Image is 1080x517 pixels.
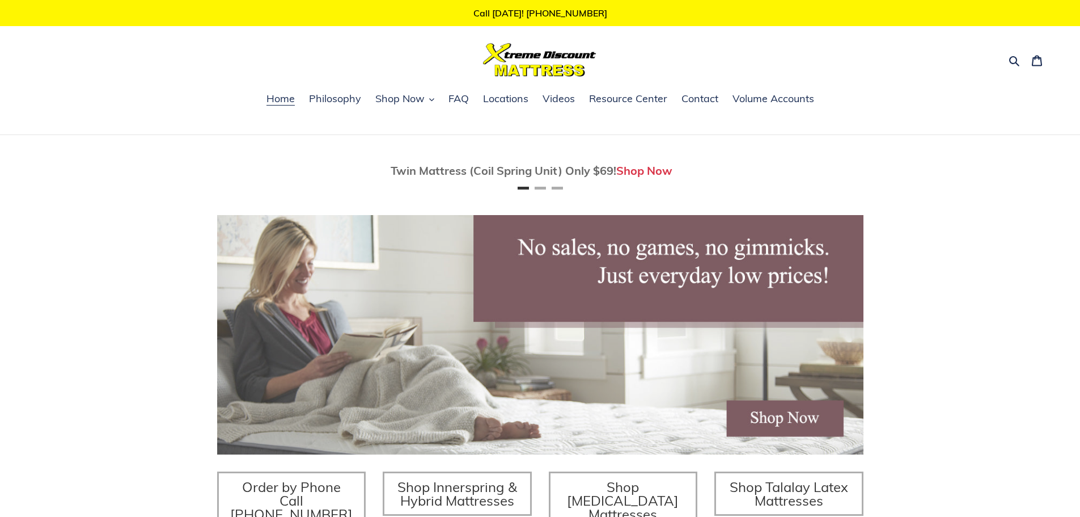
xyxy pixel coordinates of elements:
img: herobannermay2022-1652879215306_1200x.jpg [217,215,863,455]
a: Videos [537,91,581,108]
span: Twin Mattress (Coil Spring Unit) Only $69! [391,163,616,178]
span: Home [266,92,295,106]
span: Volume Accounts [732,92,814,106]
button: Shop Now [370,91,440,108]
a: Philosophy [303,91,367,108]
img: Xtreme Discount Mattress [483,43,596,77]
span: Locations [483,92,528,106]
span: Resource Center [589,92,667,106]
span: FAQ [448,92,469,106]
a: Home [261,91,300,108]
button: Page 3 [552,187,563,190]
a: Shop Talalay Latex Mattresses [714,472,863,516]
button: Page 2 [535,187,546,190]
span: Philosophy [309,92,361,106]
span: Videos [543,92,575,106]
a: Shop Innerspring & Hybrid Mattresses [383,472,532,516]
a: Volume Accounts [727,91,820,108]
span: Shop Talalay Latex Mattresses [730,478,848,509]
a: FAQ [443,91,475,108]
span: Shop Now [375,92,425,106]
a: Locations [477,91,534,108]
span: Contact [681,92,718,106]
a: Resource Center [583,91,673,108]
a: Shop Now [616,163,672,178]
span: Shop Innerspring & Hybrid Mattresses [397,478,517,509]
button: Page 1 [518,187,529,190]
a: Contact [676,91,724,108]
